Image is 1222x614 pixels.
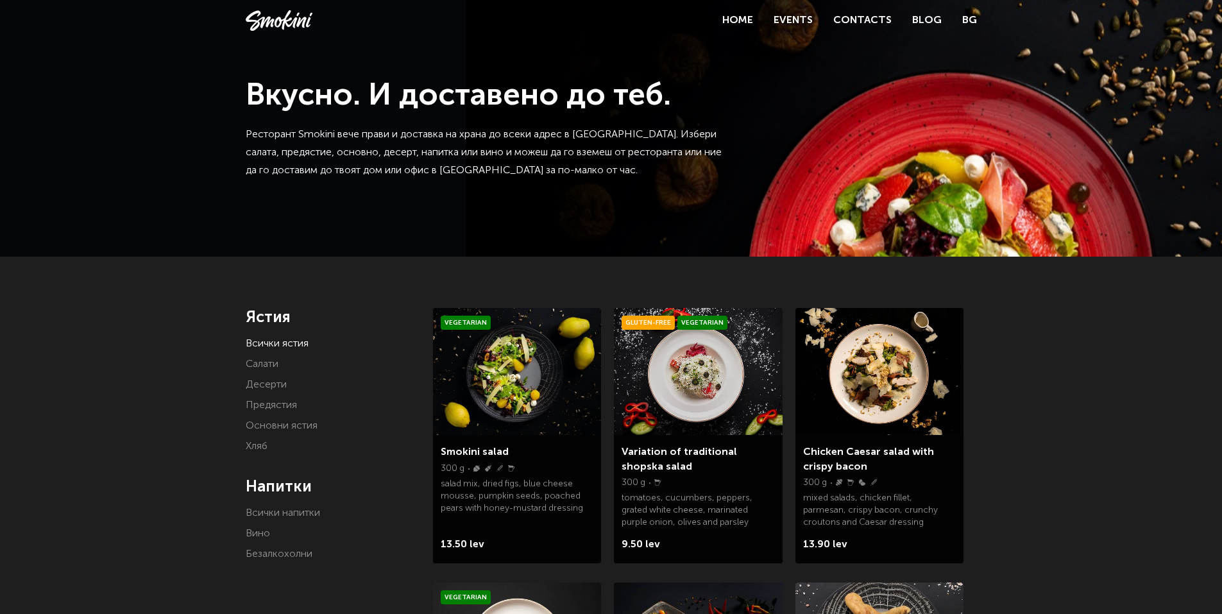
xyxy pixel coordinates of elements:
[622,492,774,533] p: tomatoes, cucumbers, peppers, grated white cheese, marinated purple onion, olives and parsley
[246,421,318,431] a: Основни ястия
[246,126,727,180] p: Ресторант Smokini вече прави и доставка на храна до всеки адрес в [GEOGRAPHIC_DATA]. Избери салат...
[508,465,514,472] img: Milk.svg
[246,477,414,497] h4: Напитки
[859,479,865,486] img: Eggs.svg
[833,15,892,26] a: Contacts
[441,447,509,457] a: Smokini salad
[246,529,270,539] a: Вино
[246,339,309,349] a: Всички ястия
[622,316,675,330] span: Gluten-free
[441,536,492,554] span: 13.50 lev
[677,316,727,330] span: Vegetarian
[441,463,464,475] p: 300 g
[622,447,737,472] a: Variation of traditional shopska salad
[803,447,934,472] a: Chicken Caesar salad with crispy bacon
[246,77,727,115] h1: Вкусно. И доставено до теб.
[622,536,673,554] span: 9.50 lev
[441,478,593,519] p: salad mix, dried figs, blue cheese mousse, pumpkin seeds, poached pears with honey-mustard dressing
[912,15,942,26] a: Blog
[614,308,782,435] img: Smokini_Winter_Menu_6.jpg
[246,400,297,411] a: Предястия
[847,479,854,486] img: Milk.svg
[246,359,278,370] a: Салати
[246,508,320,518] a: Всички напитки
[803,492,956,533] p: mixed salads, chicken fillet, parmesan, crispy bacon, crunchy croutons and Caesar dressing
[441,590,491,604] span: Vegetarian
[246,380,287,390] a: Десерти
[774,15,813,26] a: Events
[722,15,753,26] a: Home
[803,536,854,554] span: 13.90 lev
[246,441,267,452] a: Хляб
[496,465,503,472] img: Wheat.svg
[441,316,491,330] span: Vegetarian
[870,479,877,486] img: Wheat.svg
[836,479,842,486] img: Fish.svg
[485,465,491,472] img: Sinape.svg
[795,308,963,435] img: a0bd2dfa7939bea41583f5152c5e58f3001739ca23e674f59b2584116c8911d2.jpeg
[803,477,827,489] p: 300 g
[246,308,414,327] h4: Ястия
[473,465,480,472] img: Nuts.svg
[246,549,312,559] a: Безалкохолни
[654,479,661,486] img: Milk.svg
[433,308,601,435] img: Smokini_Winter_Menu_21.jpg
[622,477,645,489] p: 300 g
[962,12,977,30] a: BG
